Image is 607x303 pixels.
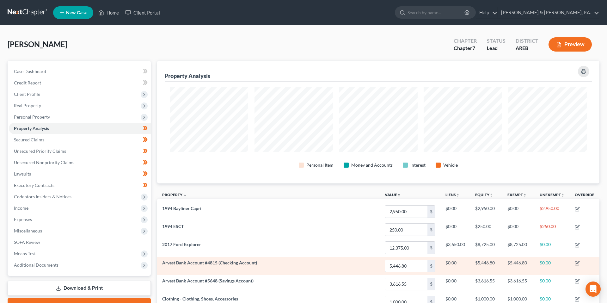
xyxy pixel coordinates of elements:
[586,281,601,297] div: Open Intercom Messenger
[535,202,570,220] td: $2,950.00
[9,180,151,191] a: Executory Contracts
[385,224,427,236] input: 0.00
[306,162,334,168] div: Personal Item
[440,275,470,293] td: $0.00
[9,123,151,134] a: Property Analysis
[351,162,393,168] div: Money and Accounts
[470,221,502,239] td: $250.00
[9,157,151,168] a: Unsecured Nonpriority Claims
[385,242,427,254] input: 0.00
[454,37,477,45] div: Chapter
[454,45,477,52] div: Chapter
[14,69,46,74] span: Case Dashboard
[427,224,435,236] div: $
[440,221,470,239] td: $0.00
[570,189,599,203] th: Override
[162,260,257,265] span: Arvest Bank Account #4815 (Checking Account)
[9,77,151,89] a: Credit Report
[162,242,201,247] span: 2017 Ford Explorer
[427,242,435,254] div: $
[66,10,87,15] span: New Case
[9,237,151,248] a: SOFA Review
[14,194,71,199] span: Codebtors Insiders & Notices
[122,7,163,18] a: Client Portal
[489,193,493,197] i: unfold_more
[445,192,460,197] a: Liensunfold_more
[14,171,31,176] span: Lawsuits
[162,224,184,229] span: 1994 ESCT
[475,192,493,197] a: Equityunfold_more
[516,45,538,52] div: AREB
[14,148,66,154] span: Unsecured Priority Claims
[14,182,54,188] span: Executory Contracts
[502,239,535,257] td: $8,725.00
[540,192,565,197] a: Unexemptunfold_more
[14,251,36,256] span: Means Test
[561,193,565,197] i: unfold_more
[165,72,210,80] div: Property Analysis
[8,281,151,296] a: Download & Print
[470,275,502,293] td: $3,616.55
[385,192,401,197] a: Valueunfold_more
[9,134,151,145] a: Secured Claims
[427,278,435,290] div: $
[162,278,254,283] span: Arvest Bank Account #5648 (Savings Account)
[523,193,527,197] i: unfold_more
[535,257,570,275] td: $0.00
[162,206,201,211] span: 1994 Bayliner Capri
[470,239,502,257] td: $8,725.00
[14,239,40,245] span: SOFA Review
[498,7,599,18] a: [PERSON_NAME] & [PERSON_NAME], P.A.
[14,114,50,120] span: Personal Property
[162,296,238,301] span: Clothing - Clothing, Shoes, Accessories
[14,228,42,233] span: Miscellaneous
[162,192,187,197] a: Property expand_less
[9,66,151,77] a: Case Dashboard
[470,202,502,220] td: $2,950.00
[14,103,41,108] span: Real Property
[470,257,502,275] td: $5,446.80
[440,202,470,220] td: $0.00
[427,206,435,218] div: $
[456,193,460,197] i: unfold_more
[385,206,427,218] input: 0.00
[535,239,570,257] td: $0.00
[535,275,570,293] td: $0.00
[8,40,67,49] span: [PERSON_NAME]
[427,260,435,272] div: $
[507,192,527,197] a: Exemptunfold_more
[487,45,506,52] div: Lead
[14,262,58,268] span: Additional Documents
[472,45,475,51] span: 7
[535,221,570,239] td: $250.00
[95,7,122,18] a: Home
[385,260,427,272] input: 0.00
[9,145,151,157] a: Unsecured Priority Claims
[487,37,506,45] div: Status
[502,202,535,220] td: $0.00
[385,278,427,290] input: 0.00
[14,80,41,85] span: Credit Report
[183,193,187,197] i: expand_less
[440,257,470,275] td: $0.00
[14,91,40,97] span: Client Profile
[476,7,497,18] a: Help
[443,162,458,168] div: Vehicle
[14,217,32,222] span: Expenses
[549,37,592,52] button: Preview
[397,193,401,197] i: unfold_more
[14,126,49,131] span: Property Analysis
[502,257,535,275] td: $5,446.80
[410,162,426,168] div: Interest
[408,7,465,18] input: Search by name...
[14,160,74,165] span: Unsecured Nonpriority Claims
[9,168,151,180] a: Lawsuits
[14,137,44,142] span: Secured Claims
[14,205,28,211] span: Income
[516,37,538,45] div: District
[502,221,535,239] td: $0.00
[440,239,470,257] td: $3,650.00
[502,275,535,293] td: $3,616.55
